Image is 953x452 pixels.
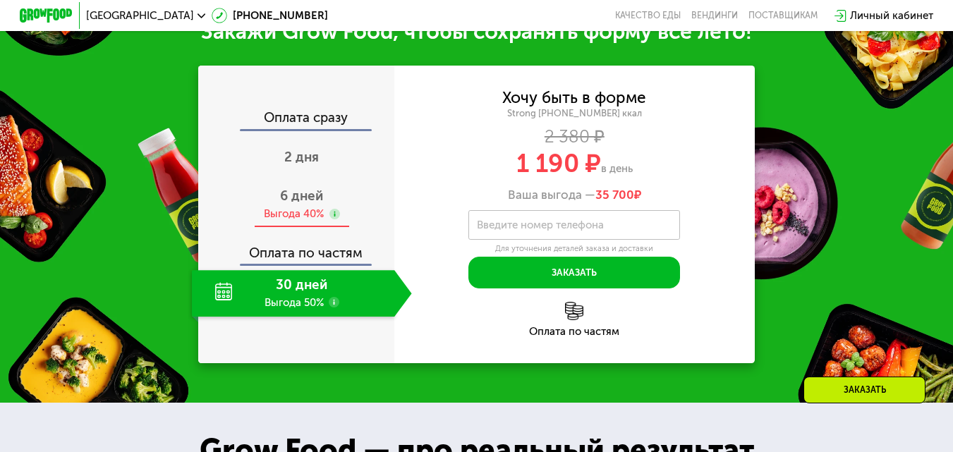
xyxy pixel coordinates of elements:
[264,207,324,221] div: Выгода 40%
[502,91,646,106] div: Хочу быть в форме
[565,302,583,320] img: l6xcnZfty9opOoJh.png
[394,188,754,202] div: Ваша выгода —
[200,233,394,264] div: Оплата по частям
[516,148,601,178] span: 1 190 ₽
[394,108,754,120] div: Strong [PHONE_NUMBER] ккал
[200,111,394,128] div: Оплата сразу
[477,221,604,228] label: Введите номер телефона
[595,188,634,202] span: 35 700
[601,162,633,175] span: в день
[803,377,925,403] div: Заказать
[595,188,641,202] span: ₽
[86,11,194,21] span: [GEOGRAPHIC_DATA]
[748,11,818,21] div: поставщикам
[468,257,680,288] button: Заказать
[850,8,933,24] div: Личный кабинет
[468,243,680,254] div: Для уточнения деталей заказа и доставки
[691,11,738,21] a: Вендинги
[394,326,754,337] div: Оплата по частям
[280,188,323,204] span: 6 дней
[615,11,681,21] a: Качество еды
[284,149,319,165] span: 2 дня
[212,8,328,24] a: [PHONE_NUMBER]
[394,130,754,145] div: 2 380 ₽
